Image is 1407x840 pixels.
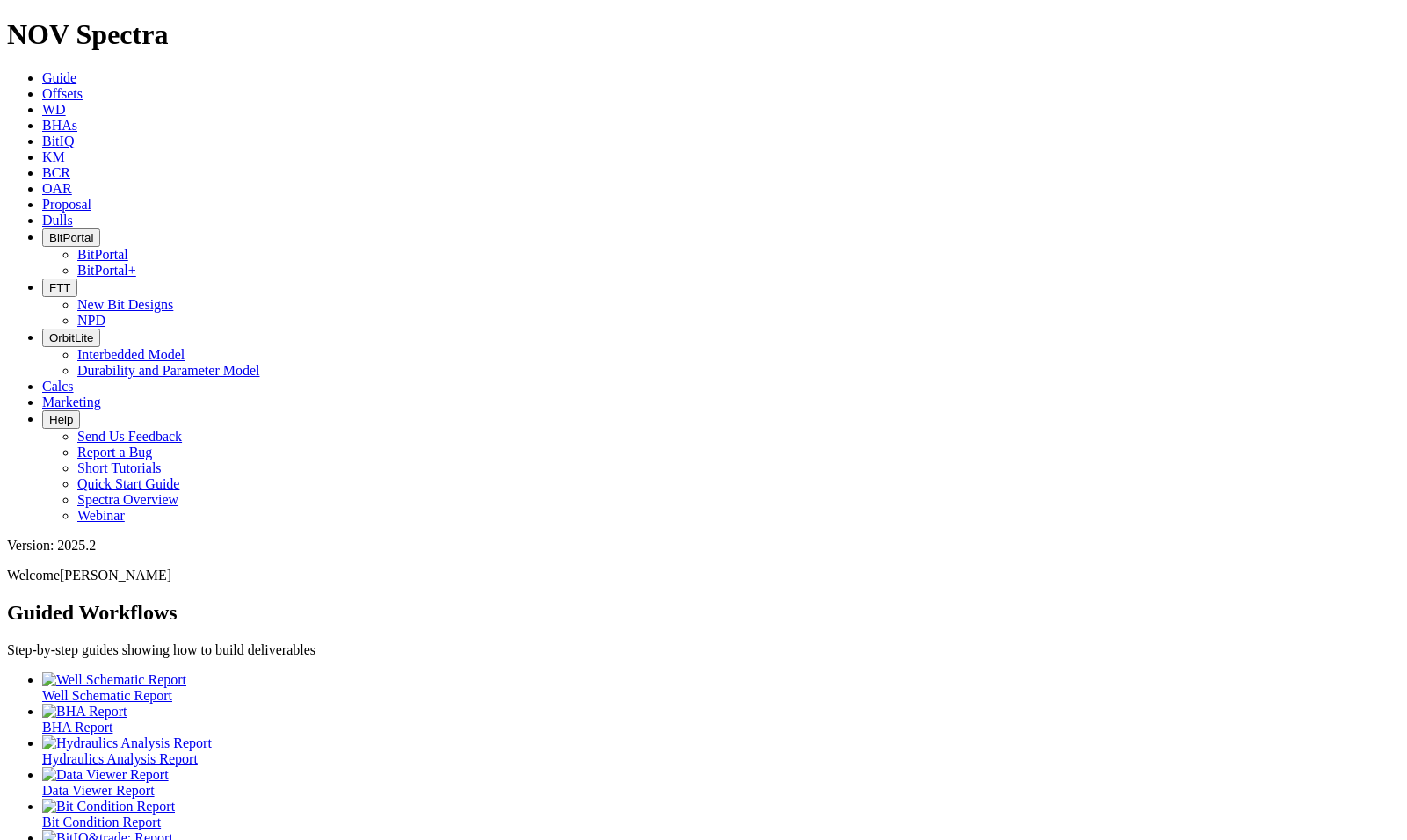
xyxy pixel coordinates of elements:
span: Well Schematic Report [42,688,172,703]
img: Well Schematic Report [42,672,186,688]
img: Hydraulics Analysis Report [42,735,212,751]
a: Guide [42,70,76,85]
a: Calcs [42,379,74,394]
a: Durability and Parameter Model [77,363,260,378]
span: Hydraulics Analysis Report [42,751,198,766]
a: Data Viewer Report Data Viewer Report [42,767,1400,798]
a: NPD [77,313,105,328]
span: BitPortal [49,231,93,244]
span: [PERSON_NAME] [60,568,171,583]
p: Welcome [7,568,1400,583]
span: OrbitLite [49,331,93,344]
a: Offsets [42,86,83,101]
a: Marketing [42,395,101,409]
a: Proposal [42,197,91,212]
a: BitIQ [42,134,74,148]
button: BitPortal [42,228,100,247]
a: OAR [42,181,72,196]
h1: NOV Spectra [7,18,1400,51]
a: Quick Start Guide [77,476,179,491]
a: BHA Report BHA Report [42,704,1400,735]
a: Hydraulics Analysis Report Hydraulics Analysis Report [42,735,1400,766]
a: Send Us Feedback [77,429,182,444]
span: Bit Condition Report [42,815,161,829]
button: OrbitLite [42,329,100,347]
h2: Guided Workflows [7,601,1400,625]
a: WD [42,102,66,117]
img: Data Viewer Report [42,767,169,783]
a: Interbedded Model [77,347,185,362]
a: BCR [42,165,70,180]
a: BHAs [42,118,77,133]
span: FTT [49,281,70,294]
a: Webinar [77,508,125,523]
span: Data Viewer Report [42,783,155,798]
a: BitPortal+ [77,263,136,278]
a: KM [42,149,65,164]
a: Short Tutorials [77,460,162,475]
a: Bit Condition Report Bit Condition Report [42,799,1400,829]
span: BHA Report [42,720,112,735]
p: Step-by-step guides showing how to build deliverables [7,642,1400,658]
a: Report a Bug [77,445,152,460]
img: BHA Report [42,704,127,720]
button: Help [42,410,80,429]
a: New Bit Designs [77,297,173,312]
button: FTT [42,279,77,297]
div: Version: 2025.2 [7,538,1400,554]
a: Well Schematic Report Well Schematic Report [42,672,1400,703]
a: Spectra Overview [77,492,178,507]
a: Dulls [42,213,73,228]
a: BitPortal [77,247,128,262]
span: Help [49,413,73,426]
img: Bit Condition Report [42,799,175,815]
